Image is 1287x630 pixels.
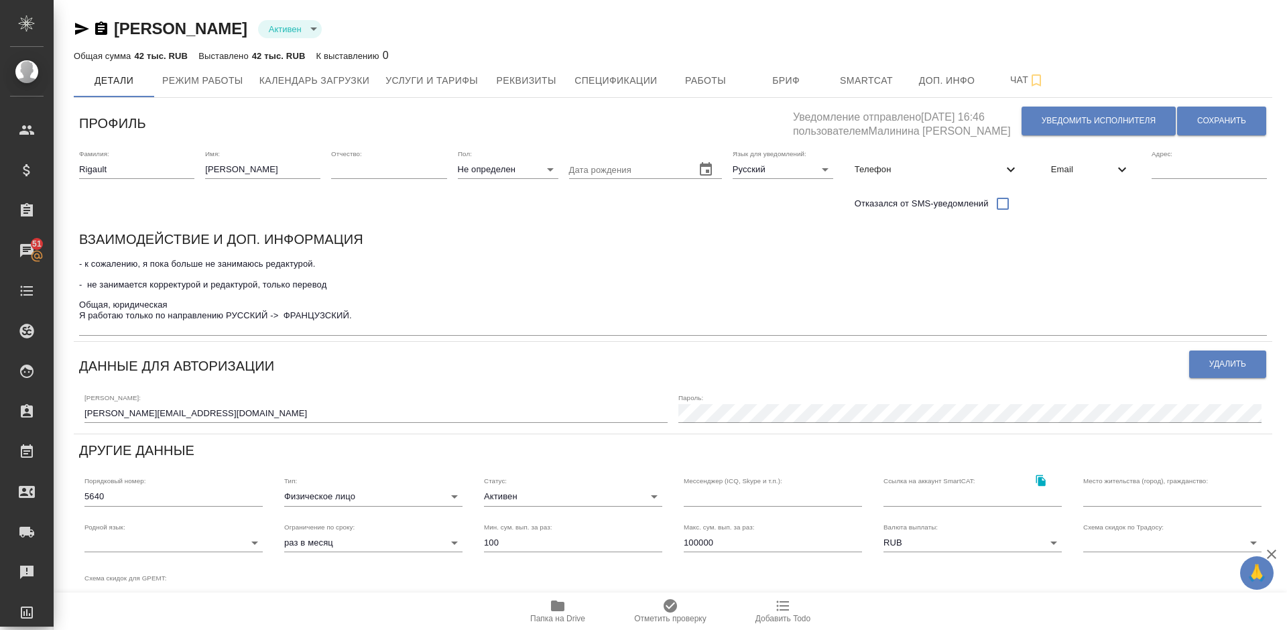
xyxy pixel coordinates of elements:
[284,533,463,552] div: раз в месяц
[458,150,472,157] label: Пол:
[1177,107,1266,135] button: Сохранить
[84,575,167,582] label: Схема скидок для GPEMT:
[684,523,755,530] label: Макс. сум. вып. за раз:
[684,478,782,485] label: Мессенджер (ICQ, Skype и т.п.):
[1152,150,1172,157] label: Адрес:
[258,20,322,38] div: Активен
[614,592,727,630] button: Отметить проверку
[79,229,363,250] h6: Взаимодействие и доп. информация
[1027,466,1054,494] button: Скопировать ссылку
[1051,163,1114,176] span: Email
[501,592,614,630] button: Папка на Drive
[484,478,507,485] label: Статус:
[835,72,899,89] span: Smartcat
[205,150,220,157] label: Имя:
[1189,351,1266,378] button: Удалить
[793,103,1021,139] h5: Уведомление отправлено [DATE] 16:46 пользователем Малинина [PERSON_NAME]
[1209,359,1246,370] span: Удалить
[574,72,657,89] span: Спецификации
[79,150,109,157] label: Фамилия:
[79,113,146,134] h6: Профиль
[674,72,738,89] span: Работы
[494,72,558,89] span: Реквизиты
[259,72,370,89] span: Календарь загрузки
[484,487,662,506] div: Активен
[24,237,50,251] span: 51
[1022,107,1176,135] button: Уведомить исполнителя
[727,592,839,630] button: Добавить Todo
[1197,115,1246,127] span: Сохранить
[114,19,247,38] a: [PERSON_NAME]
[84,478,145,485] label: Порядковый номер:
[284,487,463,506] div: Физическое лицо
[316,48,388,64] div: 0
[331,150,362,157] label: Отчество:
[79,259,1267,331] textarea: - к сожалению, я пока больше не занимаюсь редактурой. - не занимается корректурой и редактурой, т...
[252,51,306,61] p: 42 тыс. RUB
[634,614,706,623] span: Отметить проверку
[678,394,703,401] label: Пароль:
[385,72,478,89] span: Услуги и тарифы
[855,163,1003,176] span: Телефон
[1083,523,1164,530] label: Схема скидок по Традосу:
[995,72,1060,88] span: Чат
[198,51,252,61] p: Выставлено
[84,394,141,401] label: [PERSON_NAME]:
[883,478,975,485] label: Ссылка на аккаунт SmartCAT:
[733,160,833,179] div: Русский
[1028,72,1044,88] svg: Подписаться
[1042,115,1156,127] span: Уведомить исполнителя
[883,533,1062,552] div: RUB
[74,51,134,61] p: Общая сумма
[74,21,90,37] button: Скопировать ссылку для ЯМессенджера
[84,523,125,530] label: Родной язык:
[754,72,818,89] span: Бриф
[1083,478,1208,485] label: Место жительства (город), гражданство:
[265,23,306,35] button: Активен
[93,21,109,37] button: Скопировать ссылку
[883,523,938,530] label: Валюта выплаты:
[79,440,194,461] h6: Другие данные
[79,355,274,377] h6: Данные для авторизации
[844,155,1030,184] div: Телефон
[284,478,297,485] label: Тип:
[1040,155,1141,184] div: Email
[3,234,50,267] a: 51
[1240,556,1274,590] button: 🙏
[484,523,552,530] label: Мин. сум. вып. за раз:
[162,72,243,89] span: Режим работы
[458,160,558,179] div: Не определен
[855,197,989,210] span: Отказался от SMS-уведомлений
[82,72,146,89] span: Детали
[755,614,810,623] span: Добавить Todo
[284,523,355,530] label: Ограничение по сроку:
[915,72,979,89] span: Доп. инфо
[316,51,382,61] p: К выставлению
[733,150,806,157] label: Язык для уведомлений:
[1245,559,1268,587] span: 🙏
[530,614,585,623] span: Папка на Drive
[134,51,188,61] p: 42 тыс. RUB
